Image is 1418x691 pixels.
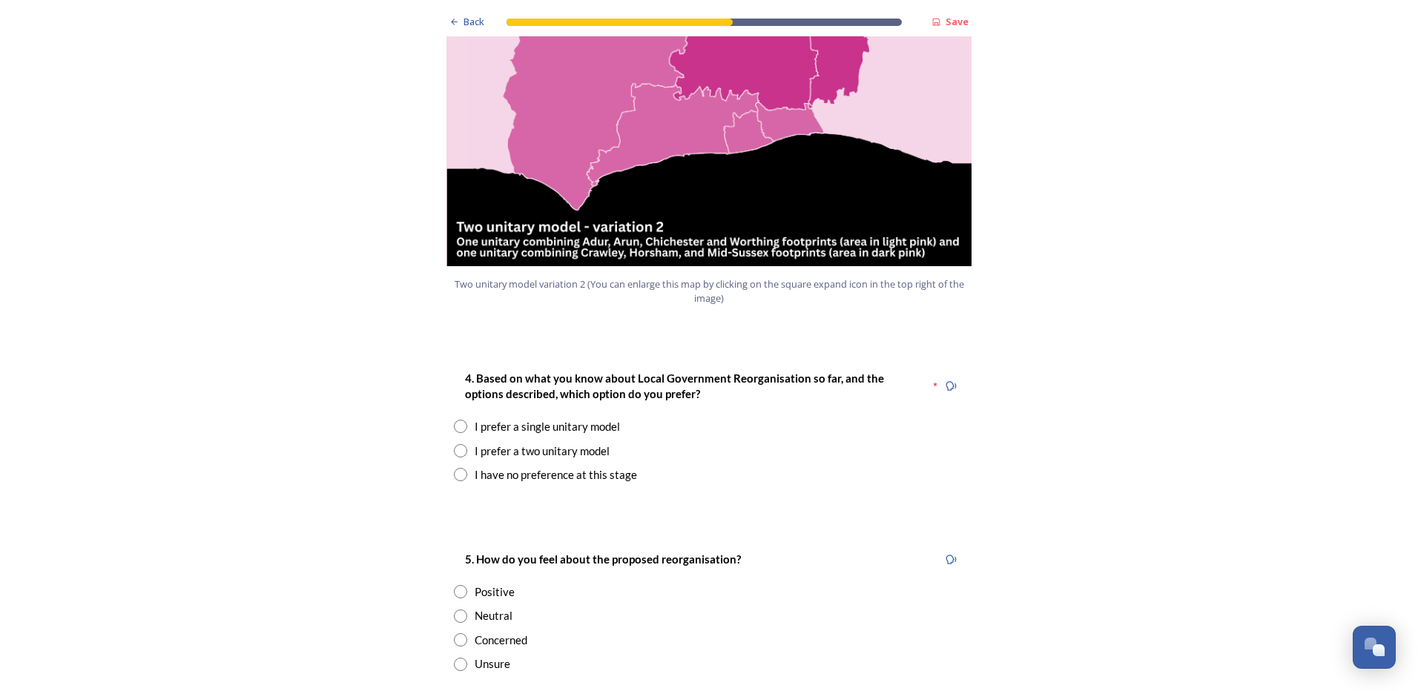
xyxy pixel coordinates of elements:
button: Open Chat [1353,626,1396,669]
div: Concerned [475,632,527,649]
strong: 4. Based on what you know about Local Government Reorganisation so far, and the options described... [465,371,886,400]
span: Back [464,15,484,29]
div: Neutral [475,607,512,624]
div: I have no preference at this stage [475,466,637,483]
strong: 5. How do you feel about the proposed reorganisation? [465,552,741,566]
span: Two unitary model variation 2 (You can enlarge this map by clicking on the square expand icon in ... [453,277,965,305]
div: I prefer a two unitary model [475,443,610,460]
div: Unsure [475,655,510,672]
div: I prefer a single unitary model [475,418,620,435]
div: Positive [475,583,515,601]
strong: Save [946,15,969,28]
